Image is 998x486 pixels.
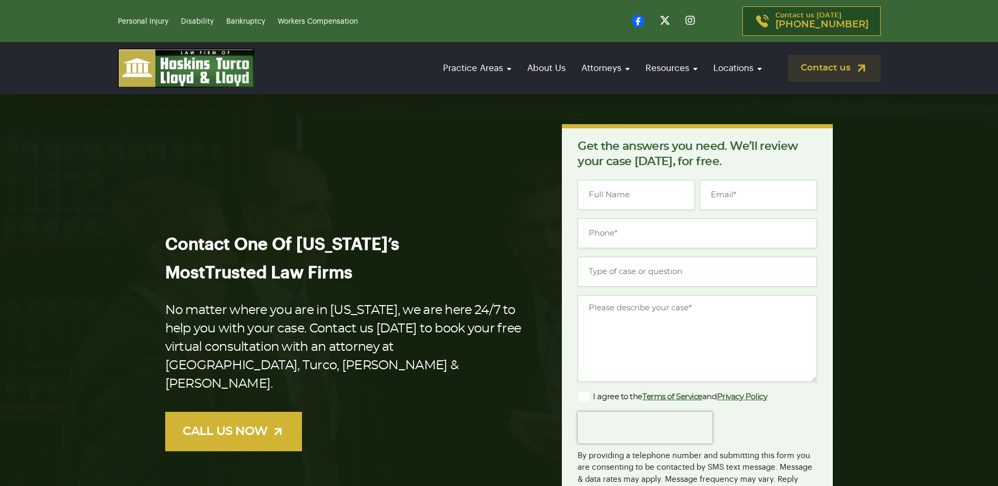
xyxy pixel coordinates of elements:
img: arrow-up-right-light.svg [271,425,285,438]
input: Full Name [578,180,695,210]
p: No matter where you are in [US_STATE], we are here 24/7 to help you with your case. Contact us [D... [165,301,529,393]
a: CALL US NOW [165,412,302,451]
p: Get the answers you need. We’ll review your case [DATE], for free. [578,139,817,169]
a: About Us [522,53,571,83]
a: Terms of Service [642,393,702,401]
a: Bankruptcy [226,18,265,25]
a: Resources [640,53,703,83]
span: Contact One Of [US_STATE]’s [165,236,399,253]
a: Contact us [DATE][PHONE_NUMBER] [742,6,881,36]
a: Contact us [788,55,881,82]
span: [PHONE_NUMBER] [775,19,869,30]
input: Type of case or question [578,257,817,287]
input: Email* [700,180,817,210]
span: Most [165,265,205,281]
label: I agree to the and [578,391,767,403]
a: Workers Compensation [278,18,358,25]
iframe: reCAPTCHA [578,412,712,443]
input: Phone* [578,218,817,248]
img: logo [118,48,255,88]
a: Attorneys [576,53,635,83]
span: Trusted Law Firms [205,265,352,281]
p: Contact us [DATE] [775,12,869,30]
a: Locations [708,53,767,83]
a: Practice Areas [438,53,517,83]
a: Privacy Policy [717,393,768,401]
a: Disability [181,18,214,25]
a: Personal Injury [118,18,168,25]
